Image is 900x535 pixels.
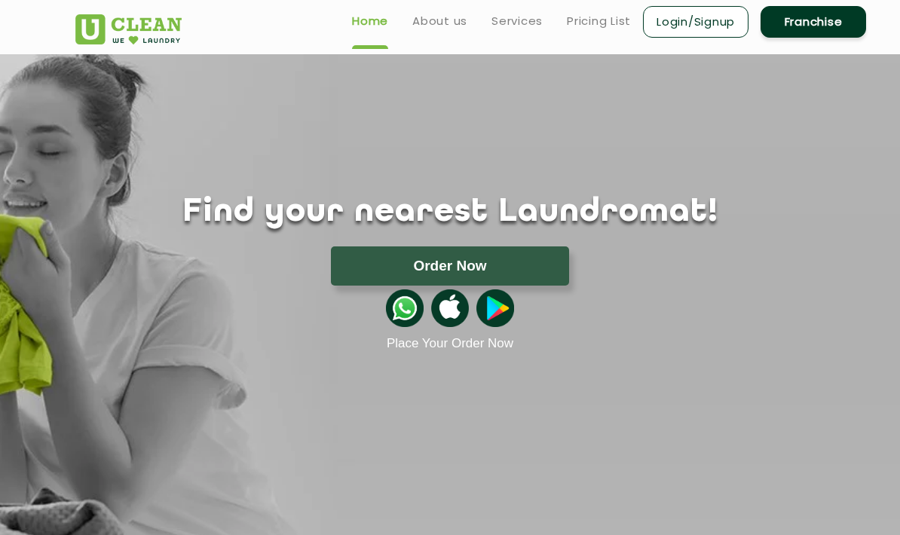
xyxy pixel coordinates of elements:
[387,336,513,351] a: Place Your Order Now
[352,12,388,30] a: Home
[431,289,469,327] img: apple-icon.png
[331,246,569,286] button: Order Now
[476,289,514,327] img: playstoreicon.png
[567,12,631,30] a: Pricing List
[643,6,748,38] a: Login/Signup
[64,194,836,231] h1: Find your nearest Laundromat!
[761,6,866,38] a: Franchise
[75,14,182,44] img: UClean Laundry and Dry Cleaning
[386,289,424,327] img: whatsappicon.png
[412,12,467,30] a: About us
[491,12,543,30] a: Services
